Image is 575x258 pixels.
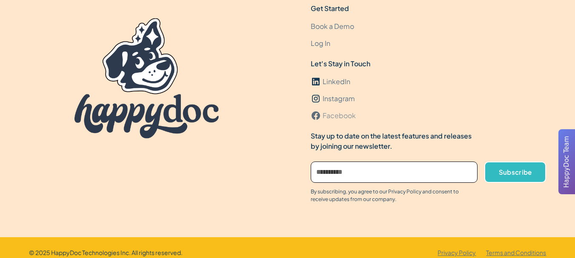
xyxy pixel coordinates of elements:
[311,162,546,183] form: Email Form
[486,248,546,257] a: Terms and Conditions
[74,18,219,139] img: HappyDoc Logo.
[323,94,355,104] div: Instagram
[311,3,349,14] div: Get Started
[311,107,356,124] a: Facebook
[311,73,351,90] a: LinkedIn
[438,248,476,257] a: Privacy Policy
[311,131,476,151] div: Stay up to date on the latest features and releases by joining our newsletter.
[311,90,355,107] a: Instagram
[323,111,356,121] div: Facebook
[311,188,471,203] div: By subscribing, you agree to our Privacy Policy and consent to receive updates from our company.
[311,59,370,69] div: Let's Stay in Touch
[29,248,183,257] div: © 2025 HappyDoc Technologies Inc. All rights reserved.
[484,162,546,183] a: Subscribe
[311,18,354,35] a: Book a Demo
[323,77,350,87] div: LinkedIn
[311,35,330,52] a: Log In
